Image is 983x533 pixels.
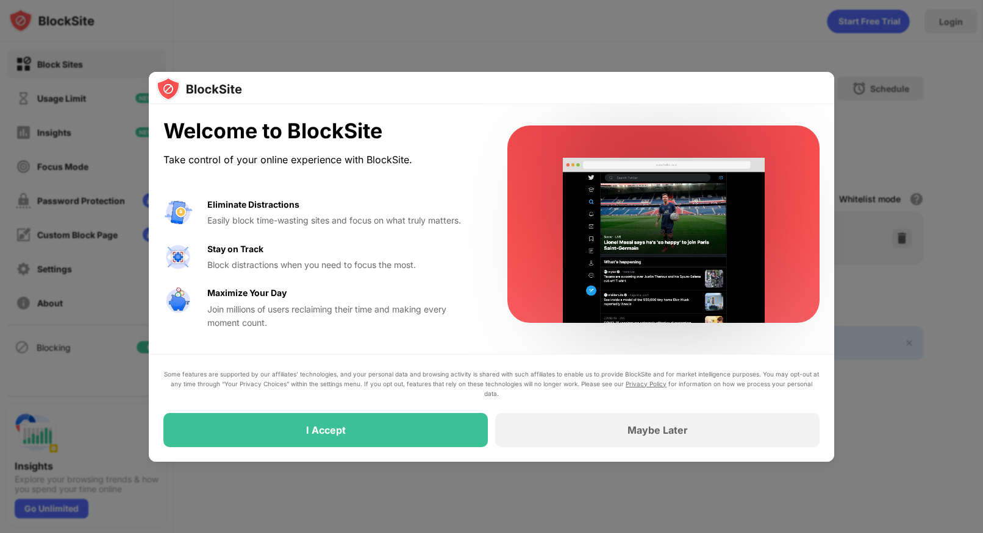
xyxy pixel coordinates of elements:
div: Welcome to BlockSite [163,119,478,144]
div: Stay on Track [207,242,263,256]
img: value-safe-time.svg [163,286,193,316]
div: I Accept [306,424,346,436]
img: value-avoid-distractions.svg [163,198,193,227]
div: Maybe Later [627,424,688,436]
a: Privacy Policy [626,380,667,387]
div: Easily block time-wasting sites and focus on what truly matters. [207,214,478,227]
div: Eliminate Distractions [207,198,299,211]
div: Maximize Your Day [207,286,287,300]
div: Join millions of users reclaiming their time and making every moment count. [207,303,478,330]
img: logo-blocksite.svg [156,77,242,101]
div: Block distractions when you need to focus the most. [207,258,478,272]
div: Some features are supported by our affiliates’ technologies, and your personal data and browsing ... [163,369,820,398]
img: value-focus.svg [163,242,193,272]
div: Take control of your online experience with BlockSite. [163,151,478,169]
